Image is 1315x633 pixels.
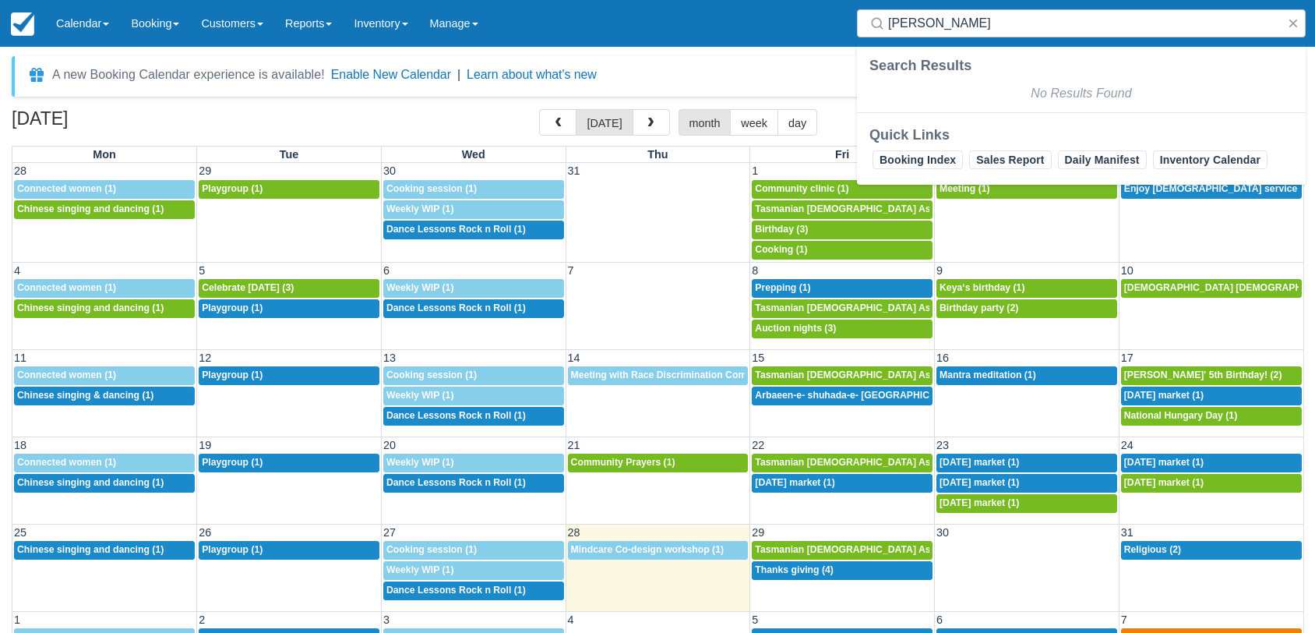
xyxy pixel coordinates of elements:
[199,454,379,472] a: Playgroup (1)
[752,299,932,318] a: Tasmanian [DEMOGRAPHIC_DATA] Association -Weekly Praying (1)
[383,454,564,472] a: Weekly WIP (1)
[888,9,1281,37] input: Search ( / )
[1121,366,1302,385] a: [PERSON_NAME]' 5th Birthday! (2)
[755,203,1063,214] span: Tasmanian [DEMOGRAPHIC_DATA] Association -Weekly Praying (1)
[1119,614,1129,626] span: 7
[566,164,582,177] span: 31
[869,56,1293,75] div: Search Results
[199,279,379,298] a: Celebrate [DATE] (3)
[940,477,1019,488] span: [DATE] market (1)
[752,200,932,219] a: Tasmanian [DEMOGRAPHIC_DATA] Association -Weekly Praying (1)
[280,148,299,161] span: Tue
[566,264,576,277] span: 7
[869,126,1293,144] div: Quick Links
[755,224,808,235] span: Birthday (3)
[197,164,213,177] span: 29
[14,200,195,219] a: Chinese singing and dancing (1)
[197,526,213,539] span: 26
[752,561,932,580] a: Thanks giving (4)
[14,387,195,405] a: Chinese singing & dancing (1)
[730,109,778,136] button: week
[382,526,397,539] span: 27
[1119,264,1135,277] span: 10
[197,352,213,364] span: 12
[386,410,526,421] span: Dance Lessons Rock n Roll (1)
[1124,457,1204,468] span: [DATE] market (1)
[386,390,454,401] span: Weekly WIP (1)
[383,279,564,298] a: Weekly WIP (1)
[752,454,932,472] a: Tasmanian [DEMOGRAPHIC_DATA] Association -Weekly Praying (1)
[202,544,263,555] span: Playgroup (1)
[14,541,195,560] a: Chinese singing and dancing (1)
[12,439,28,451] span: 18
[202,370,263,380] span: Playgroup (1)
[1121,279,1302,298] a: [DEMOGRAPHIC_DATA] [DEMOGRAPHIC_DATA] [GEOGRAPHIC_DATA] (1)
[386,203,454,214] span: Weekly WIP (1)
[12,352,28,364] span: 11
[383,200,564,219] a: Weekly WIP (1)
[17,477,164,488] span: Chinese singing and dancing (1)
[14,454,195,472] a: Connected women (1)
[755,544,1063,555] span: Tasmanian [DEMOGRAPHIC_DATA] Association -Weekly Praying (1)
[17,370,116,380] span: Connected women (1)
[383,582,564,600] a: Dance Lessons Rock n Roll (1)
[383,299,564,318] a: Dance Lessons Rock n Roll (1)
[752,241,932,260] a: Cooking (1)
[935,264,944,277] span: 9
[752,221,932,239] a: Birthday (3)
[14,299,195,318] a: Chinese singing and dancing (1)
[647,148,668,161] span: Thu
[755,282,810,293] span: Prepping (1)
[202,183,263,194] span: Playgroup (1)
[17,302,164,313] span: Chinese singing and dancing (1)
[752,387,932,405] a: Arbaeen-e- shuhada-e- [GEOGRAPHIC_DATA] (1)
[752,541,932,560] a: Tasmanian [DEMOGRAPHIC_DATA] Association -Weekly Praying (1)
[1031,87,1131,100] em: No Results Found
[568,366,749,385] a: Meeting with Race Discrimination Commissioner (1)
[17,544,164,555] span: Chinese singing and dancing (1)
[935,526,950,539] span: 30
[752,320,932,338] a: Auction nights (3)
[750,439,766,451] span: 22
[935,352,950,364] span: 16
[199,541,379,560] a: Playgroup (1)
[940,497,1019,508] span: [DATE] market (1)
[462,148,485,161] span: Wed
[382,352,397,364] span: 13
[202,457,263,468] span: Playgroup (1)
[568,541,749,560] a: Mindcare Co-design workshop (1)
[755,323,836,334] span: Auction nights (3)
[12,614,22,626] span: 1
[755,390,977,401] span: Arbaeen-e- shuhada-e- [GEOGRAPHIC_DATA] (1)
[386,282,454,293] span: Weekly WIP (1)
[17,282,116,293] span: Connected women (1)
[873,150,963,169] a: Booking Index
[382,164,397,177] span: 30
[750,264,760,277] span: 8
[750,526,766,539] span: 29
[386,544,477,555] span: Cooking session (1)
[1121,407,1302,426] a: National Hungary Day (1)
[12,109,209,138] h2: [DATE]
[17,183,116,194] span: Connected women (1)
[12,264,22,277] span: 4
[14,366,195,385] a: Connected women (1)
[386,224,526,235] span: Dance Lessons Rock n Roll (1)
[383,407,564,426] a: Dance Lessons Rock n Roll (1)
[1119,352,1135,364] span: 17
[750,164,760,177] span: 1
[199,180,379,199] a: Playgroup (1)
[11,12,34,36] img: checkfront-main-nav-mini-logo.png
[199,366,379,385] a: Playgroup (1)
[679,109,732,136] button: month
[386,457,454,468] span: Weekly WIP (1)
[14,279,195,298] a: Connected women (1)
[93,148,116,161] span: Mon
[750,614,760,626] span: 5
[936,180,1117,199] a: Meeting (1)
[331,67,451,83] button: Enable New Calendar
[383,561,564,580] a: Weekly WIP (1)
[1124,477,1204,488] span: [DATE] market (1)
[935,614,944,626] span: 6
[1119,526,1135,539] span: 31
